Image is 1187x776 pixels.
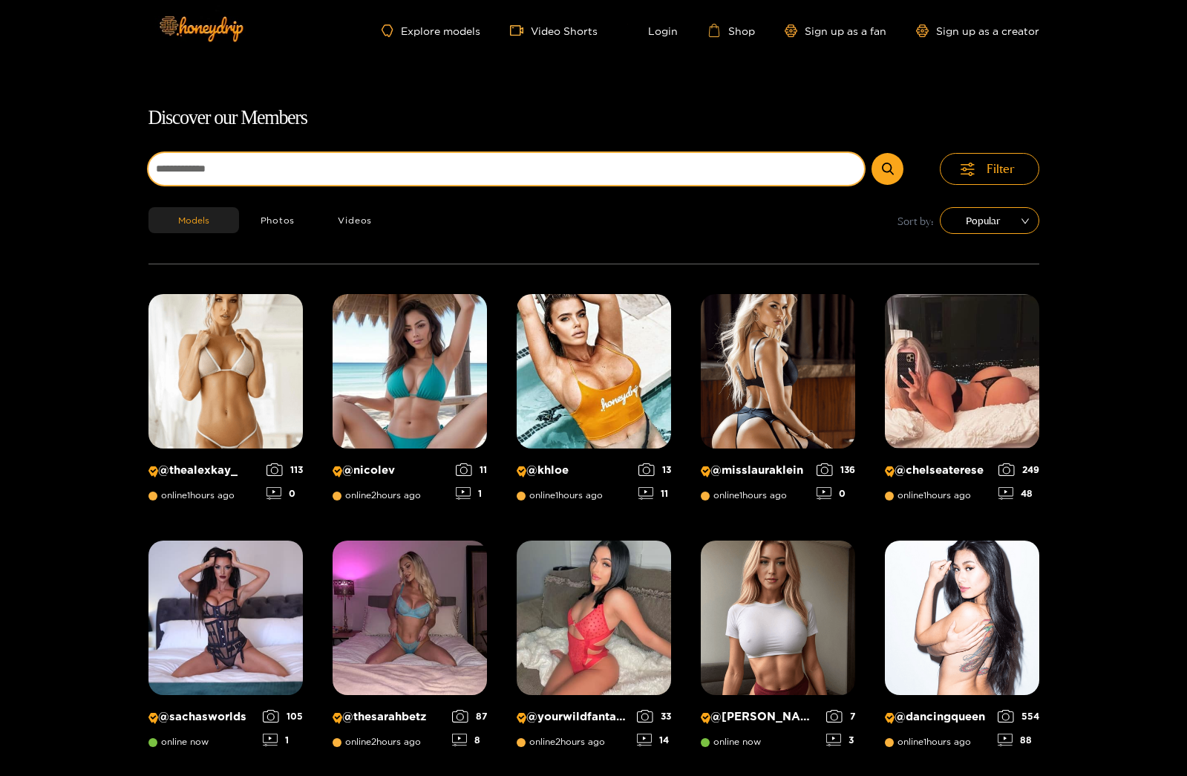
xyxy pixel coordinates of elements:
div: 13 [638,463,671,476]
span: online 2 hours ago [333,737,421,747]
span: online 1 hours ago [885,490,971,501]
img: Creator Profile Image: sachasworlds [148,541,303,695]
span: online now [701,737,761,747]
p: @ khloe [517,463,631,477]
a: Sign up as a fan [785,25,886,37]
div: 8 [452,734,487,746]
button: Models [148,207,239,233]
img: Creator Profile Image: misslauraklein [701,294,855,449]
div: 88 [998,734,1039,746]
h1: Discover our Members [148,102,1039,134]
div: 1 [263,734,303,746]
button: Videos [316,207,393,233]
a: Creator Profile Image: dancingqueen@dancingqueenonline1hours ago55488 [885,541,1039,757]
p: @ dancingqueen [885,710,990,724]
a: Creator Profile Image: sachasworlds@sachasworldsonline now1051 [148,541,303,757]
img: Creator Profile Image: thesarahbetz [333,541,487,695]
a: Creator Profile Image: yourwildfantasyy69@yourwildfantasyy69online2hours ago3314 [517,541,671,757]
span: Sort by: [897,212,934,229]
span: online 2 hours ago [333,490,421,501]
span: Filter [987,160,1015,177]
div: 136 [817,463,855,476]
div: 14 [637,734,671,746]
a: Creator Profile Image: misslauraklein@misslaurakleinonline1hours ago1360 [701,294,855,511]
img: Creator Profile Image: dancingqueen [885,541,1039,695]
div: 33 [637,710,671,723]
div: 0 [266,487,303,500]
button: Filter [940,153,1039,185]
span: online 1 hours ago [701,490,787,501]
img: Creator Profile Image: nicolev [333,294,487,449]
div: 11 [638,487,671,500]
button: Submit Search [872,153,903,185]
a: Creator Profile Image: michelle@[PERSON_NAME]online now73 [701,541,855,757]
div: 554 [998,710,1039,723]
p: @ thealexkay_ [148,463,259,477]
span: online 1 hours ago [148,490,235,501]
img: Creator Profile Image: michelle [701,541,855,695]
span: online now [148,737,209,747]
p: @ nicolev [333,463,448,477]
a: Creator Profile Image: khloe@khloeonline1hours ago1311 [517,294,671,511]
p: @ [PERSON_NAME] [701,710,819,724]
a: Explore models [382,25,480,37]
div: 48 [998,487,1039,500]
div: sort [940,207,1039,234]
span: video-camera [510,24,531,37]
div: 1 [456,487,487,500]
p: @ thesarahbetz [333,710,445,724]
div: 87 [452,710,487,723]
div: 7 [826,710,855,723]
p: @ misslauraklein [701,463,809,477]
a: Creator Profile Image: chelseaterese@chelseatereseonline1hours ago24948 [885,294,1039,511]
a: Sign up as a creator [916,25,1039,37]
a: Video Shorts [510,24,598,37]
span: online 1 hours ago [517,490,603,501]
img: Creator Profile Image: yourwildfantasyy69 [517,541,671,695]
div: 3 [826,734,855,746]
span: online 1 hours ago [885,737,971,747]
p: @ yourwildfantasyy69 [517,710,630,724]
span: Popular [951,209,1028,232]
a: Creator Profile Image: nicolev@nicolevonline2hours ago111 [333,294,487,511]
div: 11 [456,463,487,476]
p: @ chelseaterese [885,463,991,477]
a: Shop [707,24,755,37]
div: 249 [998,463,1039,476]
div: 0 [817,487,855,500]
img: Creator Profile Image: chelseaterese [885,294,1039,449]
div: 105 [263,710,303,723]
a: Login [627,24,678,37]
p: @ sachasworlds [148,710,255,724]
a: Creator Profile Image: thealexkay_@thealexkay_online1hours ago1130 [148,294,303,511]
img: Creator Profile Image: khloe [517,294,671,449]
button: Photos [239,207,317,233]
div: 113 [266,463,303,476]
img: Creator Profile Image: thealexkay_ [148,294,303,449]
span: online 2 hours ago [517,737,605,747]
a: Creator Profile Image: thesarahbetz@thesarahbetzonline2hours ago878 [333,541,487,757]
